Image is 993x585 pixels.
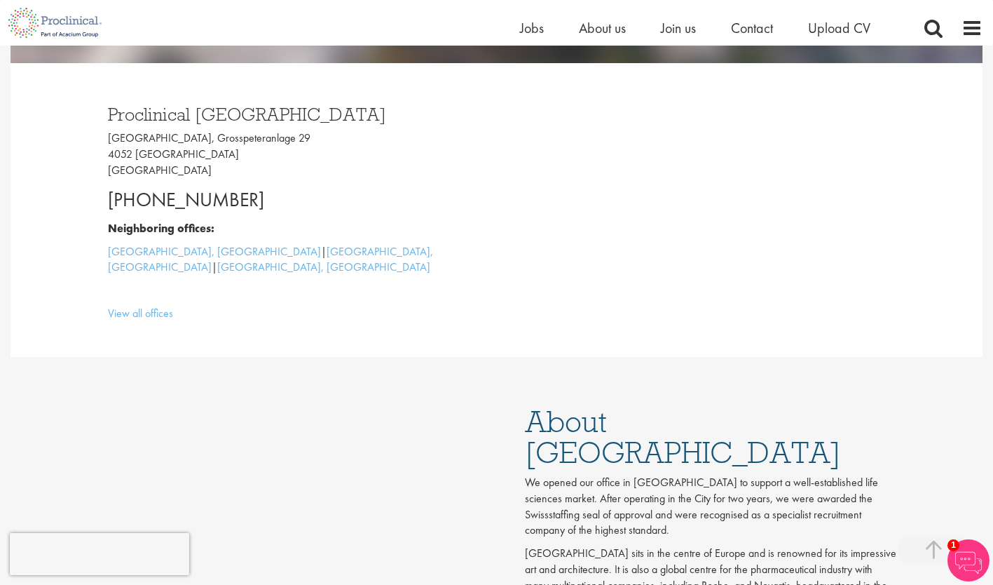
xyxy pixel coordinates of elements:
[525,406,896,468] h1: About [GEOGRAPHIC_DATA]
[10,533,189,575] iframe: reCAPTCHA
[525,475,896,539] p: We opened our office in [GEOGRAPHIC_DATA] to support a well-established life sciences market. Aft...
[217,260,430,274] a: [GEOGRAPHIC_DATA], [GEOGRAPHIC_DATA]
[108,244,433,275] a: [GEOGRAPHIC_DATA], [GEOGRAPHIC_DATA]
[808,19,870,37] a: Upload CV
[661,19,696,37] a: Join us
[108,244,486,276] p: | |
[947,539,959,551] span: 1
[520,19,544,37] a: Jobs
[731,19,773,37] a: Contact
[108,306,173,321] a: View all offices
[108,105,486,123] h3: Proclinical [GEOGRAPHIC_DATA]
[108,244,321,259] a: [GEOGRAPHIC_DATA], [GEOGRAPHIC_DATA]
[108,221,214,236] b: Neighboring offices:
[947,539,989,581] img: Chatbot
[108,130,486,179] p: [GEOGRAPHIC_DATA], Grosspeteranlage 29 4052 [GEOGRAPHIC_DATA] [GEOGRAPHIC_DATA]
[579,19,626,37] a: About us
[108,186,486,214] p: [PHONE_NUMBER]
